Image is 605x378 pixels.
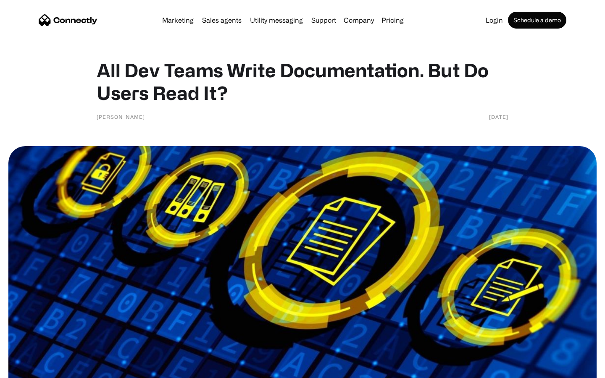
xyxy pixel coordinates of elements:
[159,17,197,24] a: Marketing
[199,17,245,24] a: Sales agents
[378,17,407,24] a: Pricing
[489,113,508,121] div: [DATE]
[341,14,376,26] div: Company
[97,113,145,121] div: [PERSON_NAME]
[97,59,508,104] h1: All Dev Teams Write Documentation. But Do Users Read It?
[247,17,306,24] a: Utility messaging
[508,12,566,29] a: Schedule a demo
[308,17,339,24] a: Support
[482,17,506,24] a: Login
[39,14,97,26] a: home
[8,363,50,375] aside: Language selected: English
[17,363,50,375] ul: Language list
[344,14,374,26] div: Company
